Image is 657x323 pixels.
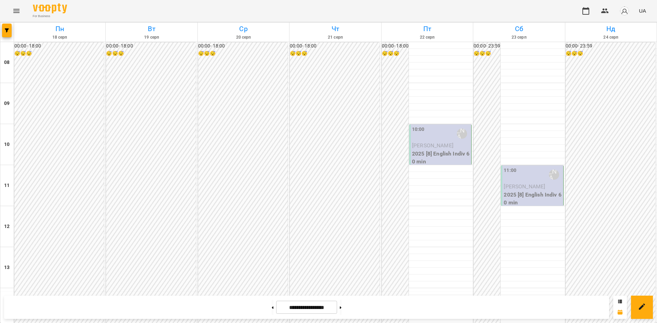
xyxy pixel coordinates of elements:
h6: 😴😴😴 [14,50,104,57]
h6: 18 серп [15,34,104,41]
h6: Ср [199,24,288,34]
h6: 00:00 - 18:00 [290,42,379,50]
h6: 😴😴😴 [198,50,288,57]
h6: 11 [4,182,10,189]
h6: 😴😴😴 [290,50,379,57]
p: 2025 [8] English Indiv 60 min [504,191,562,207]
button: UA [636,4,649,17]
div: Стецюк Ілона (а) [549,170,559,180]
p: 2025 [8] English Indiv 60 min [412,150,470,166]
label: 11:00 [504,167,516,174]
h6: 😴😴😴 [382,50,409,57]
h6: 10 [4,141,10,148]
span: For Business [33,14,67,18]
h6: 21 серп [291,34,380,41]
h6: 😴😴😴 [474,50,500,57]
span: UA [639,7,646,14]
h6: Нд [566,24,656,34]
h6: 00:00 - 18:00 [14,42,104,50]
h6: 12 [4,223,10,230]
h6: 00:00 - 23:59 [474,42,500,50]
h6: 24 серп [566,34,656,41]
span: [PERSON_NAME] [412,142,453,149]
h6: 😴😴😴 [106,50,196,57]
img: Voopty Logo [33,3,67,13]
h6: 00:00 - 18:00 [382,42,409,50]
h6: 13 [4,264,10,271]
h6: 00:00 - 23:59 [566,42,655,50]
img: avatar_s.png [620,6,629,16]
h6: 00:00 - 18:00 [198,42,288,50]
h6: 00:00 - 18:00 [106,42,196,50]
h6: 09 [4,100,10,107]
h6: 22 серп [383,34,472,41]
span: [PERSON_NAME] [504,183,545,190]
label: 10:00 [412,126,425,133]
h6: Вт [107,24,196,34]
h6: 20 серп [199,34,288,41]
h6: 23 серп [474,34,564,41]
h6: 😴😴😴 [566,50,655,57]
h6: 19 серп [107,34,196,41]
h6: 08 [4,59,10,66]
h6: Чт [291,24,380,34]
button: Menu [8,3,25,19]
h6: Пт [383,24,472,34]
h6: Пн [15,24,104,34]
div: Стецюк Ілона (а) [457,129,467,139]
h6: Сб [474,24,564,34]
